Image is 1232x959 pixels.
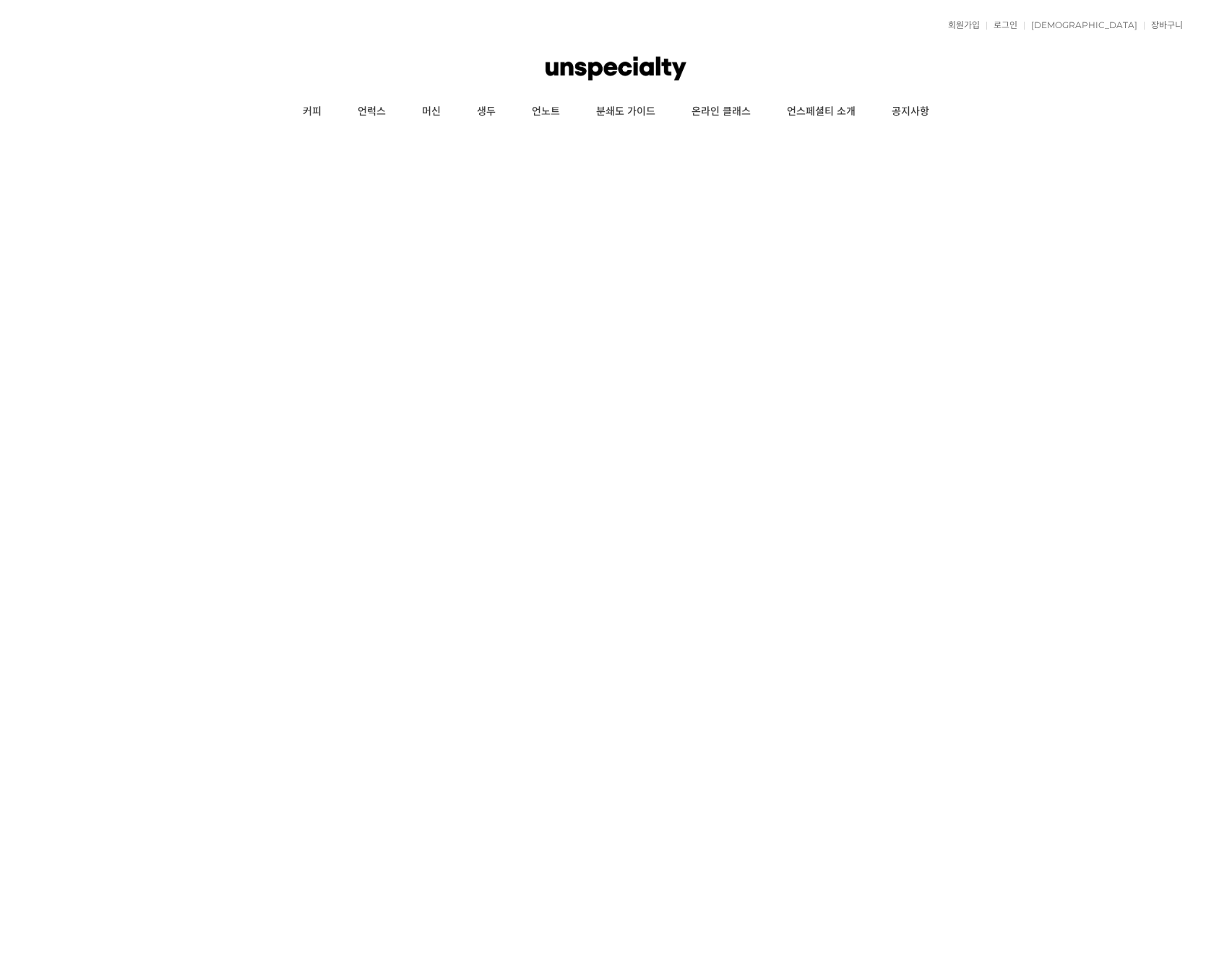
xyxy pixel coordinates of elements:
[285,94,340,130] a: 커피
[769,94,874,130] a: 언스페셜티 소개
[459,94,514,130] a: 생두
[578,94,673,130] a: 분쇄도 가이드
[546,47,686,90] img: 언스페셜티 몰
[514,94,578,130] a: 언노트
[874,94,947,130] a: 공지사항
[1144,21,1183,30] a: 장바구니
[340,94,404,130] a: 언럭스
[941,21,980,30] a: 회원가입
[986,21,1017,30] a: 로그인
[404,94,459,130] a: 머신
[673,94,769,130] a: 온라인 클래스
[1024,21,1137,30] a: [DEMOGRAPHIC_DATA]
